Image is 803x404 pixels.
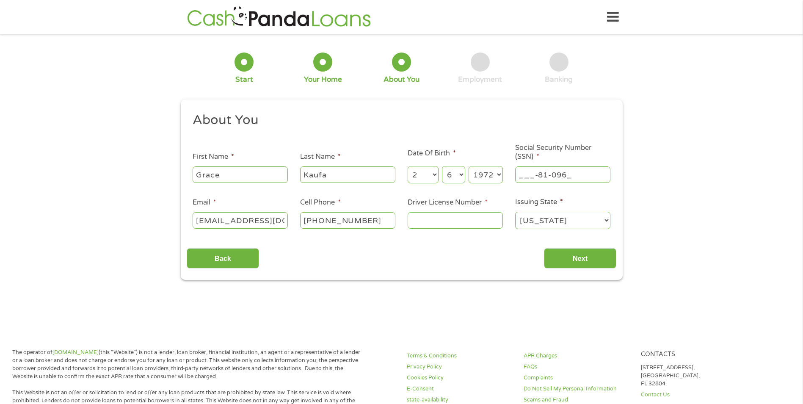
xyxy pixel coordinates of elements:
p: [STREET_ADDRESS], [GEOGRAPHIC_DATA], FL 32804. [641,364,748,388]
div: About You [384,75,419,84]
label: Date Of Birth [408,149,456,158]
a: APR Charges [524,352,630,360]
a: Cookies Policy [407,374,513,382]
label: Cell Phone [300,198,341,207]
a: FAQs [524,363,630,371]
a: state-availability [407,396,513,404]
div: Employment [458,75,502,84]
label: Driver License Number [408,198,488,207]
a: Scams and Fraud [524,396,630,404]
input: Next [544,248,616,269]
div: Banking [545,75,573,84]
label: Issuing State [515,198,563,207]
p: The operator of (this “Website”) is not a lender, loan broker, financial institution, an agent or... [12,349,364,381]
input: John [193,166,288,183]
div: Start [235,75,253,84]
a: Privacy Policy [407,363,513,371]
a: E-Consent [407,385,513,393]
input: john@gmail.com [193,212,288,228]
h4: Contacts [641,351,748,359]
label: Social Security Number (SSN) [515,144,610,161]
a: Do Not Sell My Personal Information [524,385,630,393]
input: Smith [300,166,395,183]
label: First Name [193,152,234,161]
input: (541) 754-3010 [300,212,395,228]
a: [DOMAIN_NAME] [52,349,99,356]
a: Complaints [524,374,630,382]
label: Email [193,198,216,207]
a: Terms & Conditions [407,352,513,360]
input: 078-05-1120 [515,166,610,183]
h2: About You [193,112,604,129]
label: Last Name [300,152,341,161]
a: Contact Us [641,391,748,399]
img: GetLoanNow Logo [185,5,373,29]
div: Your Home [304,75,342,84]
input: Back [187,248,259,269]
